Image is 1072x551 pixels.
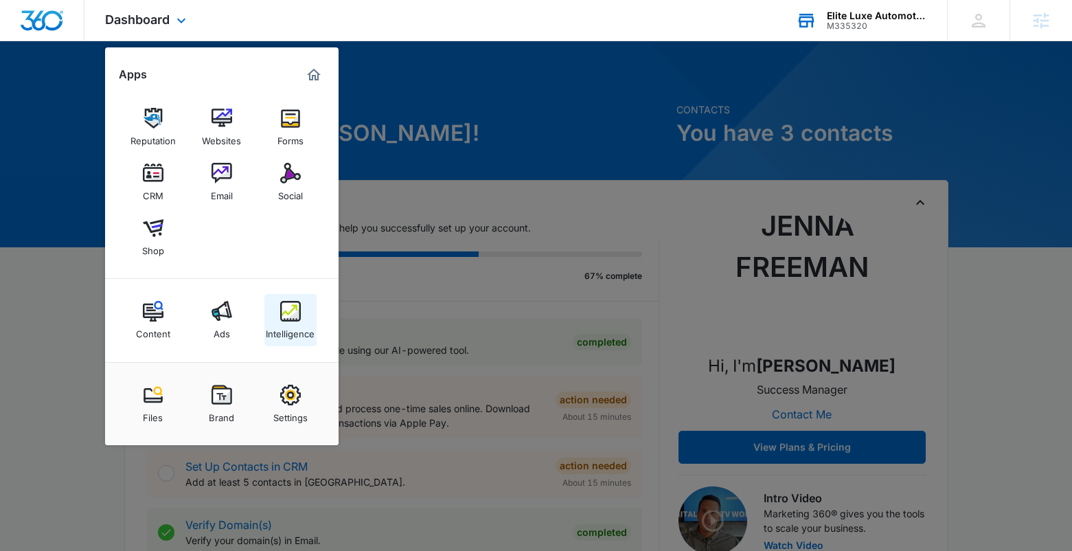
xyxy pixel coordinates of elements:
[264,294,317,346] a: Intelligence
[130,128,176,146] div: Reputation
[136,322,170,339] div: Content
[209,405,234,423] div: Brand
[127,156,179,208] a: CRM
[266,322,315,339] div: Intelligence
[196,101,248,153] a: Websites
[827,21,927,31] div: account id
[277,128,304,146] div: Forms
[827,10,927,21] div: account name
[119,68,147,81] h2: Apps
[127,294,179,346] a: Content
[278,183,303,201] div: Social
[127,211,179,263] a: Shop
[105,12,170,27] span: Dashboard
[264,156,317,208] a: Social
[127,378,179,430] a: Files
[196,294,248,346] a: Ads
[196,156,248,208] a: Email
[273,405,308,423] div: Settings
[264,378,317,430] a: Settings
[211,183,233,201] div: Email
[196,378,248,430] a: Brand
[303,64,325,86] a: Marketing 360® Dashboard
[143,405,163,423] div: Files
[202,128,241,146] div: Websites
[264,101,317,153] a: Forms
[214,322,230,339] div: Ads
[142,238,164,256] div: Shop
[143,183,163,201] div: CRM
[127,101,179,153] a: Reputation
